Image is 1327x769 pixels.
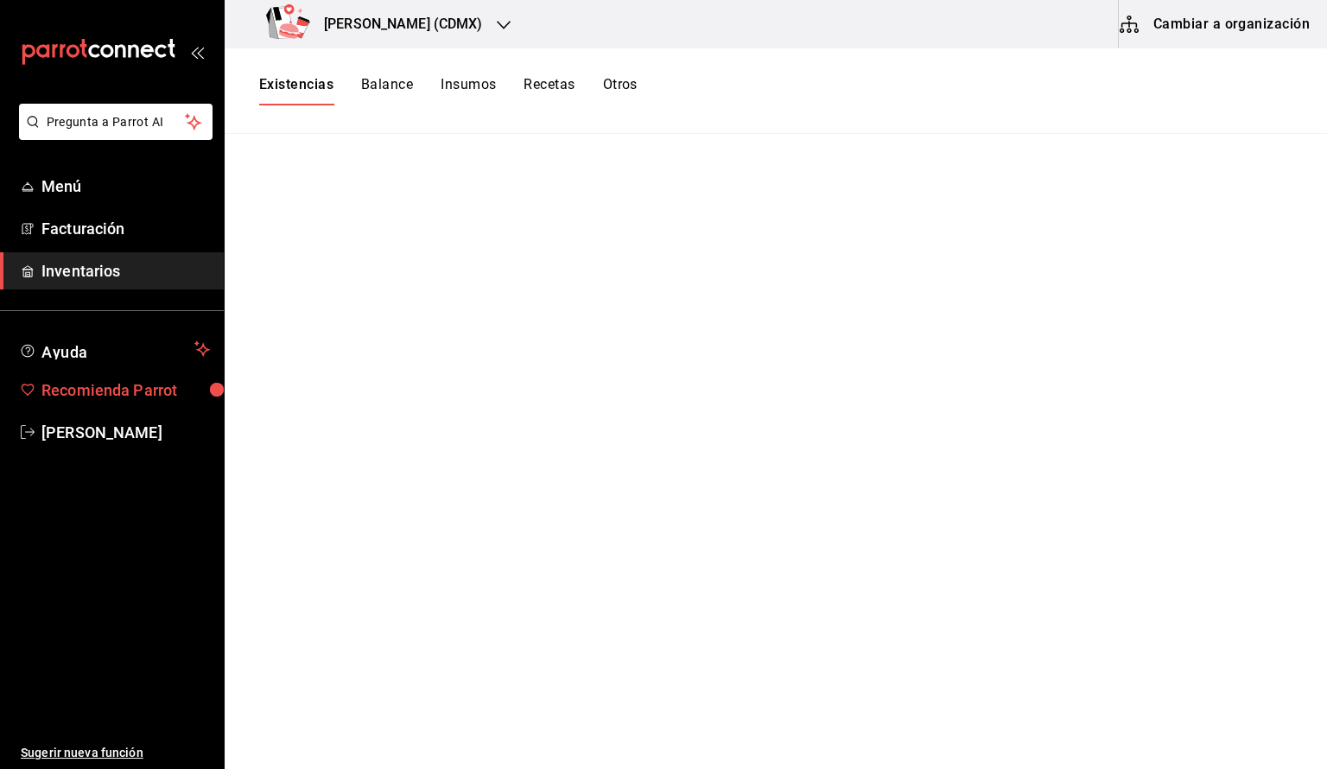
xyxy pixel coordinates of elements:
span: Menú [41,175,210,198]
span: [PERSON_NAME] [41,421,210,444]
span: Ayuda [41,339,187,359]
button: Existencias [259,76,333,105]
span: Sugerir nueva función [21,744,210,762]
span: Recomienda Parrot [41,378,210,402]
button: Recetas [524,76,575,105]
span: Pregunta a Parrot AI [47,113,186,131]
button: Balance [361,76,413,105]
button: Pregunta a Parrot AI [19,104,213,140]
button: open_drawer_menu [190,45,204,59]
div: navigation tabs [259,76,638,105]
button: Insumos [441,76,496,105]
button: Otros [603,76,638,105]
h3: [PERSON_NAME] (CDMX) [310,14,483,35]
span: Inventarios [41,259,210,283]
span: Facturación [41,217,210,240]
a: Pregunta a Parrot AI [12,125,213,143]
